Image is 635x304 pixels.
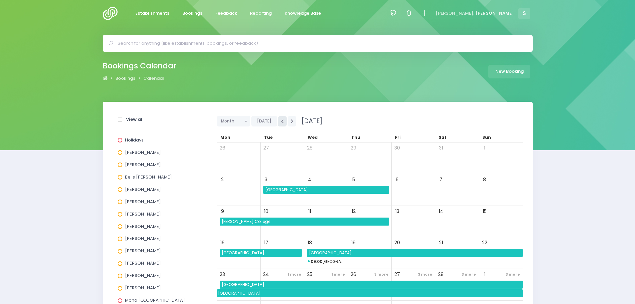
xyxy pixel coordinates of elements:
[305,143,314,153] span: 28
[436,270,445,279] span: 28
[125,272,161,279] span: [PERSON_NAME]
[308,134,318,140] span: Wed
[250,10,272,17] span: Reporting
[311,259,322,264] strong: 09:00
[125,248,161,254] span: [PERSON_NAME]
[262,207,271,216] span: 10
[436,143,445,153] span: 31
[130,7,175,20] a: Establishments
[373,270,390,279] span: 3 more
[416,270,434,279] span: 3 more
[115,75,135,82] a: Bookings
[480,143,489,153] span: 1
[488,65,530,78] a: New Booking
[305,207,314,216] span: 11
[439,134,446,140] span: Sat
[177,7,208,20] a: Bookings
[264,186,389,194] span: Fernworth Primary School
[103,61,176,70] h2: Bookings Calendar
[215,10,237,17] span: Feedback
[393,207,402,216] span: 13
[305,270,314,279] span: 25
[103,7,122,20] img: Logo
[126,116,144,122] strong: View all
[349,207,358,216] span: 12
[118,38,523,48] input: Search for anything (like establishments, bookings, or feedback)
[279,7,327,20] a: Knowledge Base
[264,134,273,140] span: Tue
[349,143,358,153] span: 29
[125,174,172,180] span: Bells [PERSON_NAME]
[135,10,169,17] span: Establishments
[125,186,161,193] span: [PERSON_NAME]
[436,175,445,184] span: 7
[436,10,474,17] span: [PERSON_NAME],
[349,270,358,279] span: 26
[393,175,402,184] span: 6
[262,175,271,184] span: 3
[305,238,314,247] span: 18
[125,223,161,230] span: [PERSON_NAME]
[286,270,303,279] span: 1 more
[125,285,161,291] span: [PERSON_NAME]
[393,238,402,247] span: 20
[330,270,347,279] span: 1 more
[308,249,523,257] span: New River Primary
[182,10,202,17] span: Bookings
[482,134,491,140] span: Sun
[305,175,314,184] span: 4
[218,143,227,153] span: 26
[349,238,358,247] span: 19
[480,175,489,184] span: 8
[218,238,227,247] span: 16
[285,10,321,17] span: Knowledge Base
[125,149,161,156] span: [PERSON_NAME]
[125,260,161,266] span: [PERSON_NAME]
[460,270,478,279] span: 3 more
[251,116,277,126] button: [DATE]
[436,238,445,247] span: 21
[221,116,242,126] span: Month
[480,207,489,216] span: 15
[297,116,322,125] span: [DATE]
[125,162,161,168] span: [PERSON_NAME]
[518,8,530,19] span: S
[393,143,402,153] span: 30
[218,207,227,216] span: 9
[217,116,251,126] button: Month
[245,7,277,20] a: Reporting
[221,281,523,289] span: Takitimu Primary School
[218,270,227,279] span: 23
[220,134,230,140] span: Mon
[125,235,161,242] span: [PERSON_NAME]
[436,207,445,216] span: 14
[395,134,401,140] span: Fri
[351,134,360,140] span: Thu
[125,199,161,205] span: [PERSON_NAME]
[125,211,161,217] span: [PERSON_NAME]
[504,270,522,279] span: 3 more
[262,143,271,153] span: 27
[125,137,144,143] span: Holidays
[262,238,271,247] span: 17
[125,297,185,303] span: Mana [GEOGRAPHIC_DATA]
[480,270,489,279] span: 1
[475,10,514,17] span: [PERSON_NAME]
[210,7,243,20] a: Feedback
[221,249,302,257] span: Takitimu Primary School
[393,270,402,279] span: 27
[480,238,489,247] span: 22
[143,75,164,82] a: Calendar
[349,175,358,184] span: 5
[218,175,227,184] span: 2
[221,218,389,226] span: James Hargest College
[262,270,271,279] span: 24
[308,258,345,266] span: Tokanui School
[217,289,523,297] span: New River Primary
